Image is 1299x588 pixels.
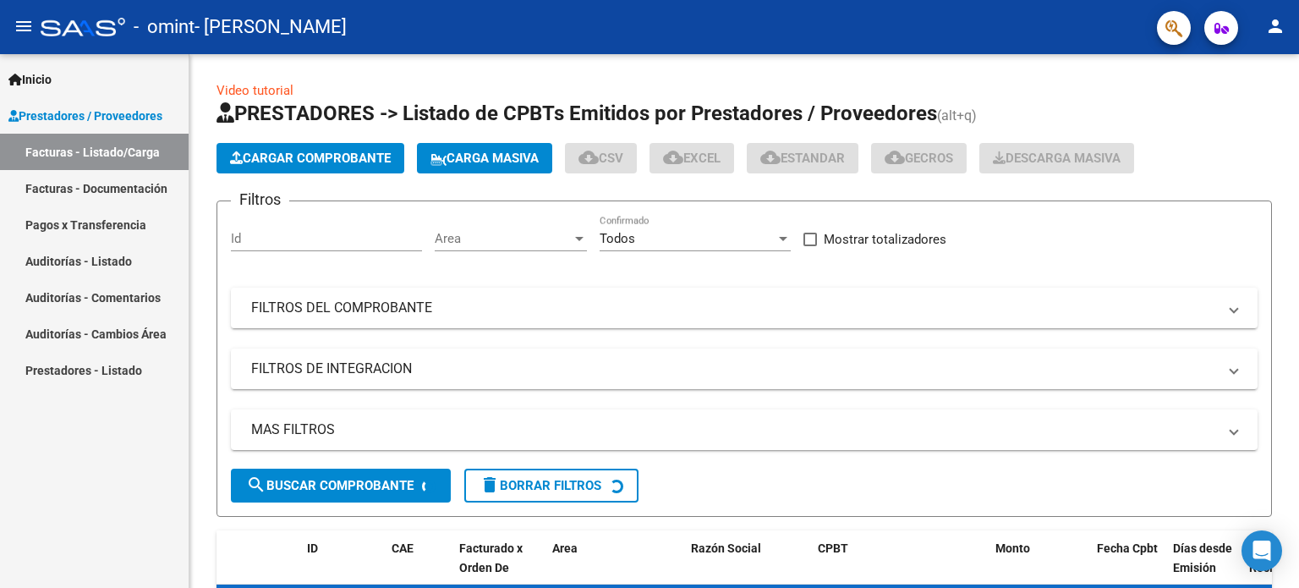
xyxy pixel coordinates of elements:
span: PRESTADORES -> Listado de CPBTs Emitidos por Prestadores / Proveedores [216,102,937,125]
mat-icon: cloud_download [663,147,683,168]
span: EXCEL [663,151,721,166]
span: Descarga Masiva [993,151,1121,166]
mat-expansion-panel-header: MAS FILTROS [231,409,1258,450]
mat-icon: cloud_download [885,147,905,168]
span: - omint [134,8,195,46]
span: Buscar Comprobante [246,478,414,493]
span: Razón Social [691,541,761,555]
span: Cargar Comprobante [230,151,391,166]
span: Facturado x Orden De [459,541,523,574]
button: Gecros [871,143,967,173]
span: Días desde Emisión [1173,541,1232,574]
span: - [PERSON_NAME] [195,8,347,46]
mat-icon: delete [480,475,500,495]
span: Fecha Cpbt [1097,541,1158,555]
mat-icon: menu [14,16,34,36]
span: Mostrar totalizadores [824,229,946,250]
mat-icon: cloud_download [760,147,781,168]
button: Borrar Filtros [464,469,639,503]
button: CSV [565,143,637,173]
button: Cargar Comprobante [216,143,404,173]
mat-expansion-panel-header: FILTROS DEL COMPROBANTE [231,288,1258,328]
app-download-masive: Descarga masiva de comprobantes (adjuntos) [979,143,1134,173]
span: Area [552,541,578,555]
span: Monto [995,541,1030,555]
span: CSV [578,151,623,166]
h3: Filtros [231,188,289,212]
mat-icon: person [1265,16,1285,36]
span: Gecros [885,151,953,166]
span: Inicio [8,70,52,89]
span: (alt+q) [937,107,977,124]
button: EXCEL [649,143,734,173]
button: Descarga Masiva [979,143,1134,173]
span: Estandar [760,151,845,166]
mat-icon: cloud_download [578,147,599,168]
button: Estandar [747,143,858,173]
div: Open Intercom Messenger [1241,530,1282,571]
span: Area [435,231,572,246]
span: CPBT [818,541,848,555]
mat-panel-title: FILTROS DE INTEGRACION [251,360,1217,378]
span: Todos [600,231,635,246]
span: Fecha Recibido [1249,541,1296,574]
span: Borrar Filtros [480,478,601,493]
mat-icon: search [246,475,266,495]
button: Carga Masiva [417,143,552,173]
mat-expansion-panel-header: FILTROS DE INTEGRACION [231,349,1258,389]
span: ID [307,541,318,555]
span: Carga Masiva [430,151,539,166]
button: Buscar Comprobante [231,469,451,503]
mat-panel-title: FILTROS DEL COMPROBANTE [251,299,1217,317]
span: CAE [392,541,414,555]
span: Prestadores / Proveedores [8,107,162,125]
a: Video tutorial [216,83,293,98]
mat-panel-title: MAS FILTROS [251,420,1217,439]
